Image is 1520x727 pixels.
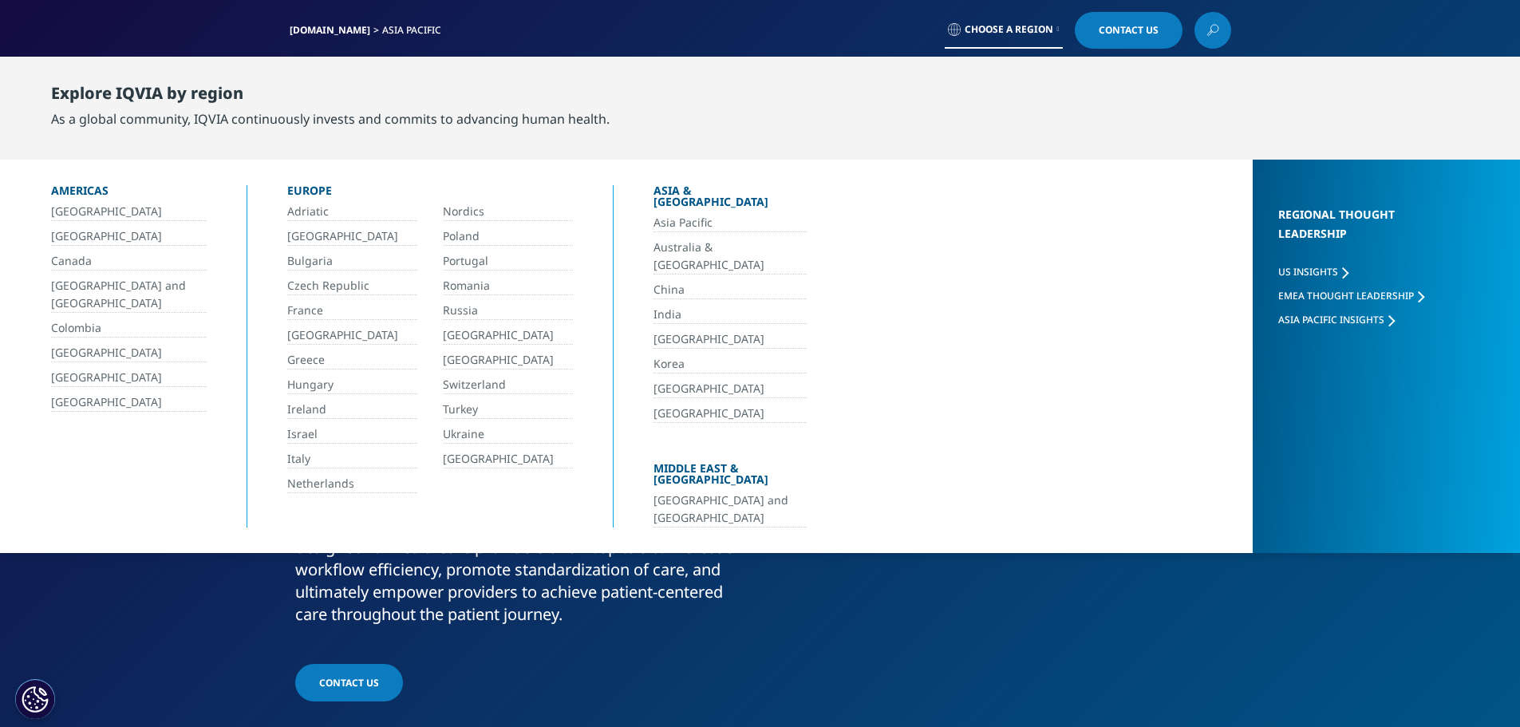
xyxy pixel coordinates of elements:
[1278,313,1395,326] a: Asia Pacific Insights
[1278,265,1348,279] a: US Insights
[443,425,573,444] a: Ukraine
[287,475,417,493] a: Netherlands
[443,227,573,246] a: Poland
[443,376,573,394] a: Switzerland
[653,185,807,214] div: Asia & [GEOGRAPHIC_DATA]
[1278,265,1338,279] span: US Insights
[443,203,573,221] a: Nordics
[319,676,379,689] span: CONTACT US
[424,56,1231,131] nav: Primary
[287,351,417,369] a: Greece
[287,227,417,246] a: [GEOGRAPHIC_DATA]
[1278,205,1446,263] div: Regional Thought Leadership
[653,380,807,398] a: [GEOGRAPHIC_DATA]
[295,492,754,635] p: IQVIA Hospital Information System, formerly known as Arcus Air, is a comprehensive cloud-based te...
[51,393,207,412] a: [GEOGRAPHIC_DATA]
[287,203,417,221] a: Adriatic
[287,252,417,271] a: Bulgaria
[290,23,370,37] a: [DOMAIN_NAME]
[287,185,573,203] div: Europe
[1075,12,1182,49] a: Contact Us
[443,450,573,468] a: [GEOGRAPHIC_DATA]
[51,369,207,387] a: [GEOGRAPHIC_DATA]
[443,277,573,295] a: Romania
[51,277,207,313] a: [GEOGRAPHIC_DATA] and [GEOGRAPHIC_DATA]
[653,239,807,275] a: Australia & [GEOGRAPHIC_DATA]
[15,679,55,719] button: Cookies Settings
[1278,289,1424,302] a: EMEA Thought Leadership
[382,24,448,37] div: Asia Pacific
[653,492,807,527] a: [GEOGRAPHIC_DATA] and [GEOGRAPHIC_DATA]
[287,302,417,320] a: France
[443,326,573,345] a: [GEOGRAPHIC_DATA]
[51,109,610,128] div: As a global community, IQVIA continuously invests and commits to advancing human health.
[653,355,807,373] a: Korea
[443,252,573,271] a: Portugal
[51,84,610,109] div: Explore IQVIA by region
[653,405,807,423] a: [GEOGRAPHIC_DATA]
[653,463,807,492] div: Middle East & [GEOGRAPHIC_DATA]
[1099,26,1159,35] span: Contact Us
[1278,313,1384,326] span: Asia Pacific Insights
[295,664,403,701] a: CONTACT US
[51,252,207,271] a: Canada
[287,425,417,444] a: Israel
[51,203,207,221] a: [GEOGRAPHIC_DATA]
[443,401,573,419] a: Turkey
[287,450,417,468] a: Italy
[287,376,417,394] a: Hungary
[51,227,207,246] a: [GEOGRAPHIC_DATA]
[653,281,807,299] a: China
[287,277,417,295] a: Czech Republic
[443,351,573,369] a: [GEOGRAPHIC_DATA]
[443,302,573,320] a: Russia
[653,214,807,232] a: Asia Pacific
[51,185,207,203] div: Americas
[51,344,207,362] a: [GEOGRAPHIC_DATA]
[653,330,807,349] a: [GEOGRAPHIC_DATA]
[287,401,417,419] a: Ireland
[965,23,1053,36] span: Choose a Region
[287,326,417,345] a: [GEOGRAPHIC_DATA]
[1278,289,1414,302] span: EMEA Thought Leadership
[51,319,207,338] a: Colombia
[653,306,807,324] a: India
